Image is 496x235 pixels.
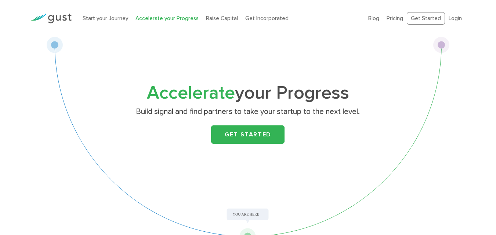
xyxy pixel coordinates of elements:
a: Raise Capital [206,15,238,22]
a: Login [449,15,462,22]
img: Gust Logo [30,14,72,23]
a: Accelerate your Progress [135,15,199,22]
a: Get Incorporated [245,15,289,22]
p: Build signal and find partners to take your startup to the next level. [106,107,390,117]
a: Start your Journey [83,15,128,22]
a: Blog [368,15,379,22]
span: Accelerate [147,82,235,104]
h1: your Progress [103,85,393,102]
a: Pricing [387,15,403,22]
a: Get Started [407,12,445,25]
a: Get Started [211,125,285,144]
